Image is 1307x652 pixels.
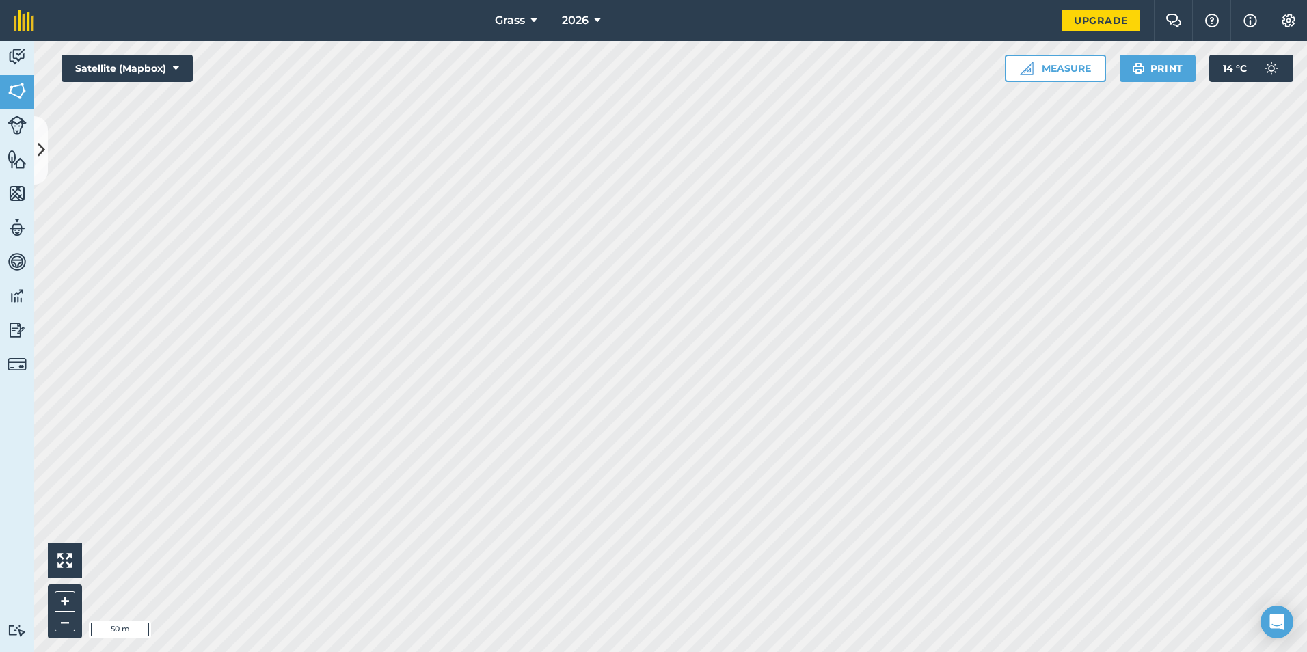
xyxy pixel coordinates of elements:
[55,591,75,612] button: +
[495,12,525,29] span: Grass
[1209,55,1293,82] button: 14 °C
[8,624,27,637] img: svg+xml;base64,PD94bWwgdmVyc2lvbj0iMS4wIiBlbmNvZGluZz0idXRmLTgiPz4KPCEtLSBHZW5lcmF0b3I6IEFkb2JlIE...
[62,55,193,82] button: Satellite (Mapbox)
[8,355,27,374] img: svg+xml;base64,PD94bWwgdmVyc2lvbj0iMS4wIiBlbmNvZGluZz0idXRmLTgiPz4KPCEtLSBHZW5lcmF0b3I6IEFkb2JlIE...
[1280,14,1297,27] img: A cog icon
[8,320,27,340] img: svg+xml;base64,PD94bWwgdmVyc2lvbj0iMS4wIiBlbmNvZGluZz0idXRmLTgiPz4KPCEtLSBHZW5lcmF0b3I6IEFkb2JlIE...
[1132,60,1145,77] img: svg+xml;base64,PHN2ZyB4bWxucz0iaHR0cDovL3d3dy53My5vcmcvMjAwMC9zdmciIHdpZHRoPSIxOSIgaGVpZ2h0PSIyNC...
[1243,12,1257,29] img: svg+xml;base64,PHN2ZyB4bWxucz0iaHR0cDovL3d3dy53My5vcmcvMjAwMC9zdmciIHdpZHRoPSIxNyIgaGVpZ2h0PSIxNy...
[1120,55,1196,82] button: Print
[8,81,27,101] img: svg+xml;base64,PHN2ZyB4bWxucz0iaHR0cDovL3d3dy53My5vcmcvMjAwMC9zdmciIHdpZHRoPSI1NiIgaGVpZ2h0PSI2MC...
[8,46,27,67] img: svg+xml;base64,PD94bWwgdmVyc2lvbj0iMS4wIiBlbmNvZGluZz0idXRmLTgiPz4KPCEtLSBHZW5lcmF0b3I6IEFkb2JlIE...
[1005,55,1106,82] button: Measure
[562,12,589,29] span: 2026
[14,10,34,31] img: fieldmargin Logo
[1020,62,1034,75] img: Ruler icon
[57,553,72,568] img: Four arrows, one pointing top left, one top right, one bottom right and the last bottom left
[8,149,27,169] img: svg+xml;base64,PHN2ZyB4bWxucz0iaHR0cDovL3d3dy53My5vcmcvMjAwMC9zdmciIHdpZHRoPSI1NiIgaGVpZ2h0PSI2MC...
[55,612,75,631] button: –
[8,116,27,135] img: svg+xml;base64,PD94bWwgdmVyc2lvbj0iMS4wIiBlbmNvZGluZz0idXRmLTgiPz4KPCEtLSBHZW5lcmF0b3I6IEFkb2JlIE...
[1258,55,1285,82] img: svg+xml;base64,PD94bWwgdmVyc2lvbj0iMS4wIiBlbmNvZGluZz0idXRmLTgiPz4KPCEtLSBHZW5lcmF0b3I6IEFkb2JlIE...
[8,286,27,306] img: svg+xml;base64,PD94bWwgdmVyc2lvbj0iMS4wIiBlbmNvZGluZz0idXRmLTgiPz4KPCEtLSBHZW5lcmF0b3I6IEFkb2JlIE...
[8,217,27,238] img: svg+xml;base64,PD94bWwgdmVyc2lvbj0iMS4wIiBlbmNvZGluZz0idXRmLTgiPz4KPCEtLSBHZW5lcmF0b3I6IEFkb2JlIE...
[1165,14,1182,27] img: Two speech bubbles overlapping with the left bubble in the forefront
[1062,10,1140,31] a: Upgrade
[1223,55,1247,82] span: 14 ° C
[1204,14,1220,27] img: A question mark icon
[1261,606,1293,638] div: Open Intercom Messenger
[8,183,27,204] img: svg+xml;base64,PHN2ZyB4bWxucz0iaHR0cDovL3d3dy53My5vcmcvMjAwMC9zdmciIHdpZHRoPSI1NiIgaGVpZ2h0PSI2MC...
[8,252,27,272] img: svg+xml;base64,PD94bWwgdmVyc2lvbj0iMS4wIiBlbmNvZGluZz0idXRmLTgiPz4KPCEtLSBHZW5lcmF0b3I6IEFkb2JlIE...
